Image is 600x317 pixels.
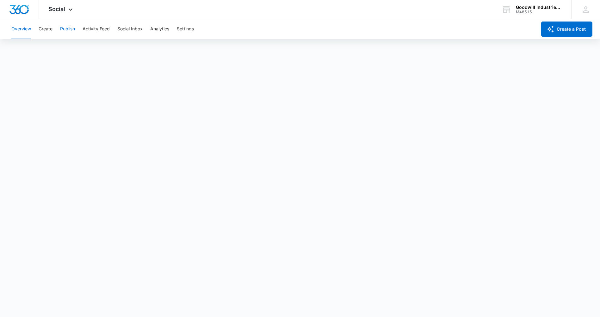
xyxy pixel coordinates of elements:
button: Activity Feed [83,19,110,39]
button: Overview [11,19,31,39]
button: Publish [60,19,75,39]
div: account name [516,5,562,10]
button: Analytics [150,19,169,39]
button: Create [39,19,53,39]
button: Settings [177,19,194,39]
button: Social Inbox [117,19,143,39]
span: Social [48,6,65,12]
button: Create a Post [541,22,592,37]
div: account id [516,10,562,14]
